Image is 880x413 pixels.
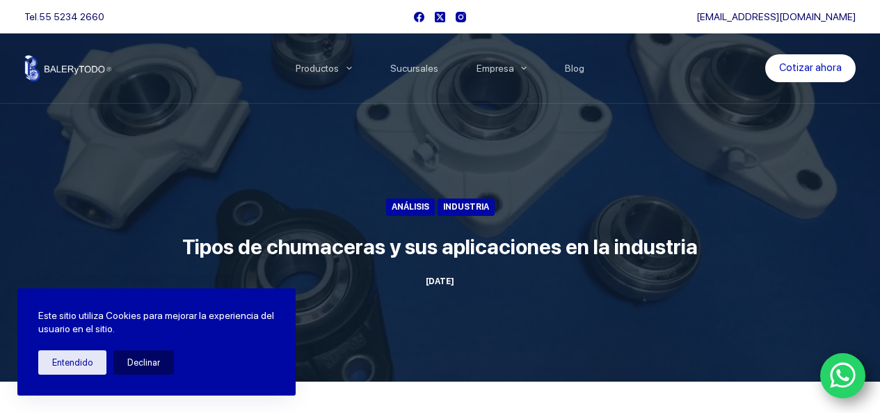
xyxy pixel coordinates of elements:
a: Análisis [386,198,435,216]
nav: Menu Principal [276,33,604,103]
a: 55 5234 2660 [39,11,104,22]
button: Entendido [38,350,106,375]
h1: Tipos de chumaceras y sus aplicaciones en la industria [179,231,701,263]
a: [EMAIL_ADDRESS][DOMAIN_NAME] [696,11,856,22]
time: [DATE] [426,276,454,286]
img: Balerytodo [24,55,111,81]
a: WhatsApp [820,353,866,399]
a: Industria [438,198,495,216]
button: Declinar [113,350,174,375]
a: Cotizar ahora [765,54,856,82]
a: Facebook [414,12,424,22]
a: Instagram [456,12,466,22]
a: X (Twitter) [435,12,445,22]
span: Tel. [24,11,104,22]
p: Este sitio utiliza Cookies para mejorar la experiencia del usuario en el sitio. [38,309,275,336]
